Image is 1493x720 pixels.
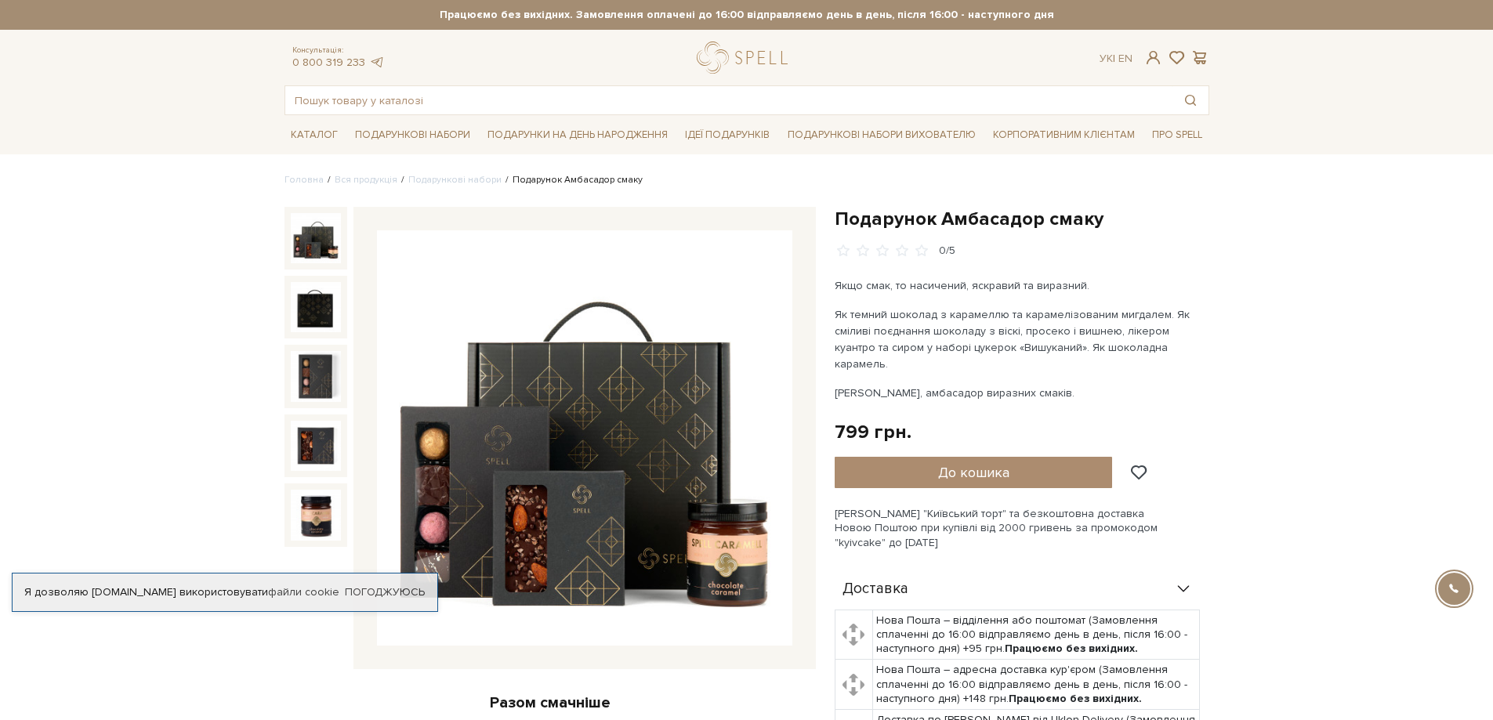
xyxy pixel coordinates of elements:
[987,121,1141,148] a: Корпоративним клієнтам
[835,420,911,444] div: 799 грн.
[502,173,643,187] li: Подарунок Амбасадор смаку
[284,8,1209,22] strong: Працюємо без вихідних. Замовлення оплачені до 16:00 відправляємо день в день, після 16:00 - насту...
[1172,86,1209,114] button: Пошук товару у каталозі
[873,660,1200,710] td: Нова Пошта – адресна доставка кур'єром (Замовлення сплаченні до 16:00 відправляємо день в день, п...
[843,582,908,596] span: Доставка
[835,457,1113,488] button: До кошика
[268,585,339,599] a: файли cookie
[408,174,502,186] a: Подарункові набори
[13,585,437,599] div: Я дозволяю [DOMAIN_NAME] використовувати
[291,351,341,401] img: Подарунок Амбасадор смаку
[285,86,1172,114] input: Пошук товару у каталозі
[939,244,955,259] div: 0/5
[835,277,1202,294] p: Якщо смак, то насичений, яскравий та виразний.
[291,213,341,263] img: Подарунок Амбасадор смаку
[345,585,425,599] a: Погоджуюсь
[835,385,1202,401] p: [PERSON_NAME], амбасадор виразних смаків.
[284,123,344,147] a: Каталог
[1146,123,1209,147] a: Про Spell
[835,207,1209,231] h1: Подарунок Амбасадор смаку
[697,42,795,74] a: logo
[369,56,385,69] a: telegram
[377,230,792,646] img: Подарунок Амбасадор смаку
[291,490,341,540] img: Подарунок Амбасадор смаку
[1009,692,1142,705] b: Працюємо без вихідних.
[284,174,324,186] a: Головна
[349,123,477,147] a: Подарункові набори
[1113,52,1115,65] span: |
[938,464,1009,481] span: До кошика
[1118,52,1132,65] a: En
[781,121,982,148] a: Подарункові набори вихователю
[873,610,1200,660] td: Нова Пошта – відділення або поштомат (Замовлення сплаченні до 16:00 відправляємо день в день, піс...
[679,123,776,147] a: Ідеї подарунків
[1100,52,1132,66] div: Ук
[291,421,341,471] img: Подарунок Амбасадор смаку
[835,507,1209,550] div: [PERSON_NAME] "Київський торт" та безкоштовна доставка Новою Поштою при купівлі від 2000 гривень ...
[291,282,341,332] img: Подарунок Амбасадор смаку
[481,123,674,147] a: Подарунки на День народження
[835,306,1202,372] p: Як темний шоколад з карамеллю та карамелізованим мигдалем. Як сміливі поєднання шоколаду з віскі,...
[284,693,816,713] div: Разом смачніше
[292,56,365,69] a: 0 800 319 233
[1005,642,1138,655] b: Працюємо без вихідних.
[335,174,397,186] a: Вся продукція
[292,45,385,56] span: Консультація:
